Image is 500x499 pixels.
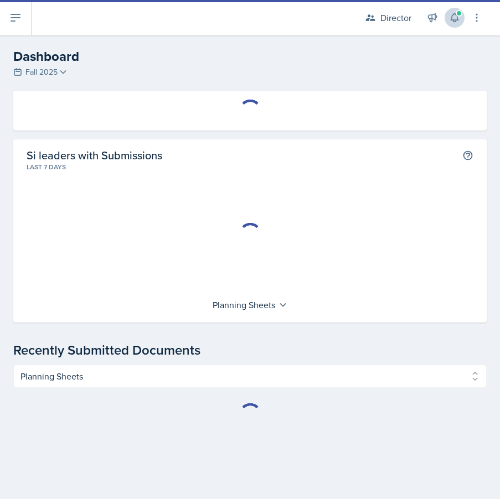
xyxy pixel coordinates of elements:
[25,66,58,78] span: Fall 2025
[207,296,293,314] div: Planning Sheets
[380,11,411,24] div: Director
[13,340,487,360] div: Recently Submitted Documents
[27,148,162,162] h2: Si leaders with Submissions
[13,46,487,66] h2: Dashboard
[27,162,473,172] div: Last 7 days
